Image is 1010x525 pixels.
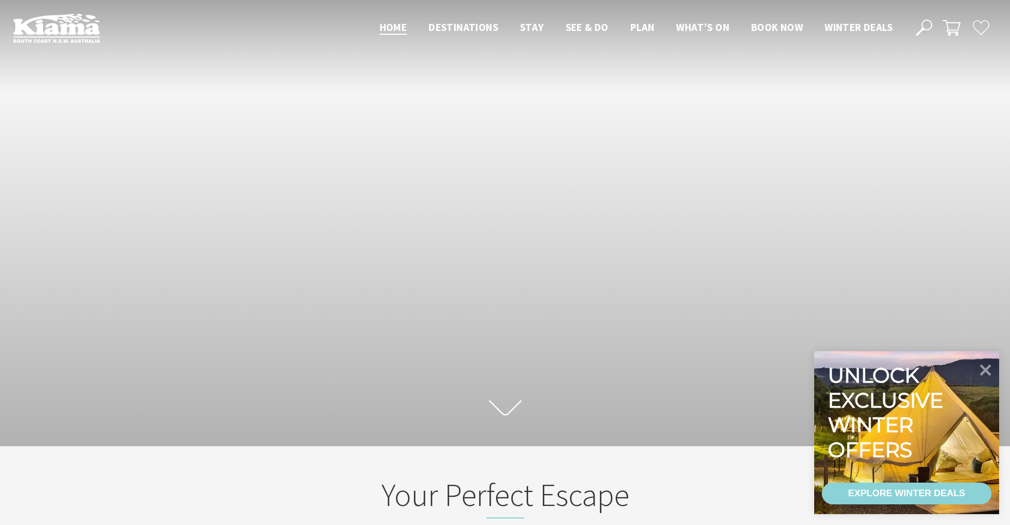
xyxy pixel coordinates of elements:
[825,21,893,34] span: Winter Deals
[380,21,407,34] span: Home
[630,21,655,34] span: Plan
[751,21,803,34] span: Book now
[822,483,992,504] a: EXPLORE WINTER DEALS
[369,19,903,37] nav: Main Menu
[828,363,948,462] div: Unlock exclusive winter offers
[520,21,544,34] span: Stay
[676,21,729,34] span: What’s On
[848,483,965,504] div: EXPLORE WINTER DEALS
[13,13,100,43] img: Kiama Logo
[566,21,609,34] span: See & Do
[429,21,498,34] span: Destinations
[292,476,718,518] h2: Your Perfect Escape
